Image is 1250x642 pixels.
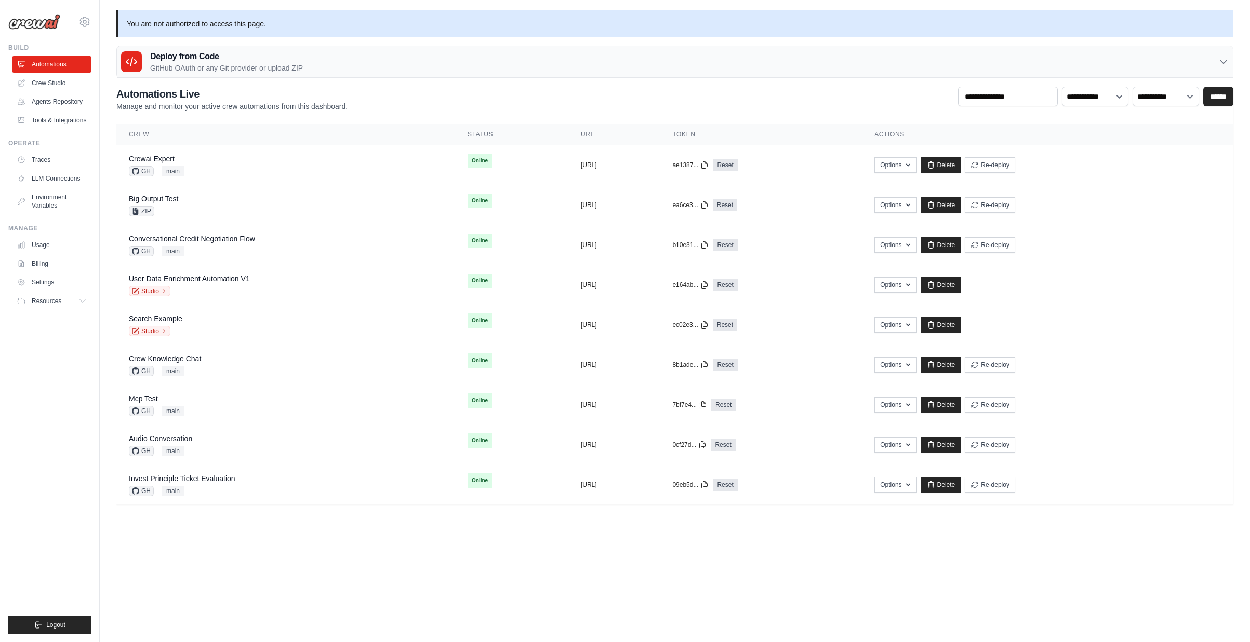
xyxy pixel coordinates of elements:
[468,234,492,248] span: Online
[162,406,184,416] span: main
[713,319,737,331] a: Reset
[965,157,1015,173] button: Re-deploy
[129,354,201,363] a: Crew Knowledge Chat
[8,44,91,52] div: Build
[46,621,65,629] span: Logout
[874,277,916,293] button: Options
[12,152,91,168] a: Traces
[965,357,1015,373] button: Re-deploy
[862,124,1233,145] th: Actions
[672,401,707,409] button: 7bf7e4...
[874,237,916,253] button: Options
[129,315,182,323] a: Search Example
[468,313,492,328] span: Online
[874,477,916,493] button: Options
[129,394,158,403] a: Mcp Test
[672,241,709,249] button: b10e31...
[711,439,735,451] a: Reset
[672,201,708,209] button: ea6ce3...
[921,197,961,213] a: Delete
[116,10,1233,37] p: You are not authorized to access this page.
[116,124,455,145] th: Crew
[129,206,154,216] span: ZIP
[874,157,916,173] button: Options
[12,75,91,91] a: Crew Studio
[129,474,235,483] a: Invest Principle Ticket Evaluation
[129,326,170,336] a: Studio
[162,486,184,496] span: main
[129,286,170,296] a: Studio
[965,237,1015,253] button: Re-deploy
[713,279,737,291] a: Reset
[468,473,492,488] span: Online
[468,274,492,288] span: Online
[468,154,492,168] span: Online
[150,63,303,73] p: GitHub OAuth or any Git provider or upload ZIP
[874,437,916,453] button: Options
[921,397,961,413] a: Delete
[129,155,175,163] a: Crewai Expert
[874,317,916,333] button: Options
[12,274,91,291] a: Settings
[116,101,348,112] p: Manage and monitor your active crew automations from this dashboard.
[660,124,862,145] th: Token
[129,486,154,496] span: GH
[129,235,255,243] a: Conversational Credit Negotiation Flow
[713,239,737,251] a: Reset
[455,124,568,145] th: Status
[921,437,961,453] a: Delete
[12,255,91,272] a: Billing
[8,224,91,233] div: Manage
[8,139,91,147] div: Operate
[874,197,916,213] button: Options
[8,14,60,30] img: Logo
[965,397,1015,413] button: Re-deploy
[874,357,916,373] button: Options
[713,479,737,491] a: Reset
[468,393,492,408] span: Online
[1198,592,1250,642] iframe: Chat Widget
[568,124,660,145] th: URL
[12,112,91,129] a: Tools & Integrations
[711,399,736,411] a: Reset
[116,87,348,101] h2: Automations Live
[150,50,303,63] h3: Deploy from Code
[129,434,192,443] a: Audio Conversation
[12,170,91,187] a: LLM Connections
[921,157,961,173] a: Delete
[921,237,961,253] a: Delete
[965,437,1015,453] button: Re-deploy
[162,366,184,376] span: main
[129,166,154,176] span: GH
[965,197,1015,213] button: Re-deploy
[162,246,184,256] span: main
[921,477,961,493] a: Delete
[713,159,737,171] a: Reset
[672,441,707,449] button: 0cf27d...
[8,616,91,634] button: Logout
[12,93,91,110] a: Agents Repository
[713,359,737,371] a: Reset
[672,321,708,329] button: ec02e3...
[468,353,492,368] span: Online
[921,357,961,373] a: Delete
[713,199,737,211] a: Reset
[672,481,709,489] button: 09eb5d...
[921,317,961,333] a: Delete
[129,406,154,416] span: GH
[32,297,61,305] span: Resources
[129,275,250,283] a: User Data Enrichment Automation V1
[162,166,184,176] span: main
[468,194,492,208] span: Online
[129,246,154,256] span: GH
[12,237,91,253] a: Usage
[965,477,1015,493] button: Re-deploy
[672,161,709,169] button: ae1387...
[12,293,91,309] button: Resources
[468,433,492,448] span: Online
[129,446,154,456] span: GH
[921,277,961,293] a: Delete
[12,56,91,73] a: Automations
[129,366,154,376] span: GH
